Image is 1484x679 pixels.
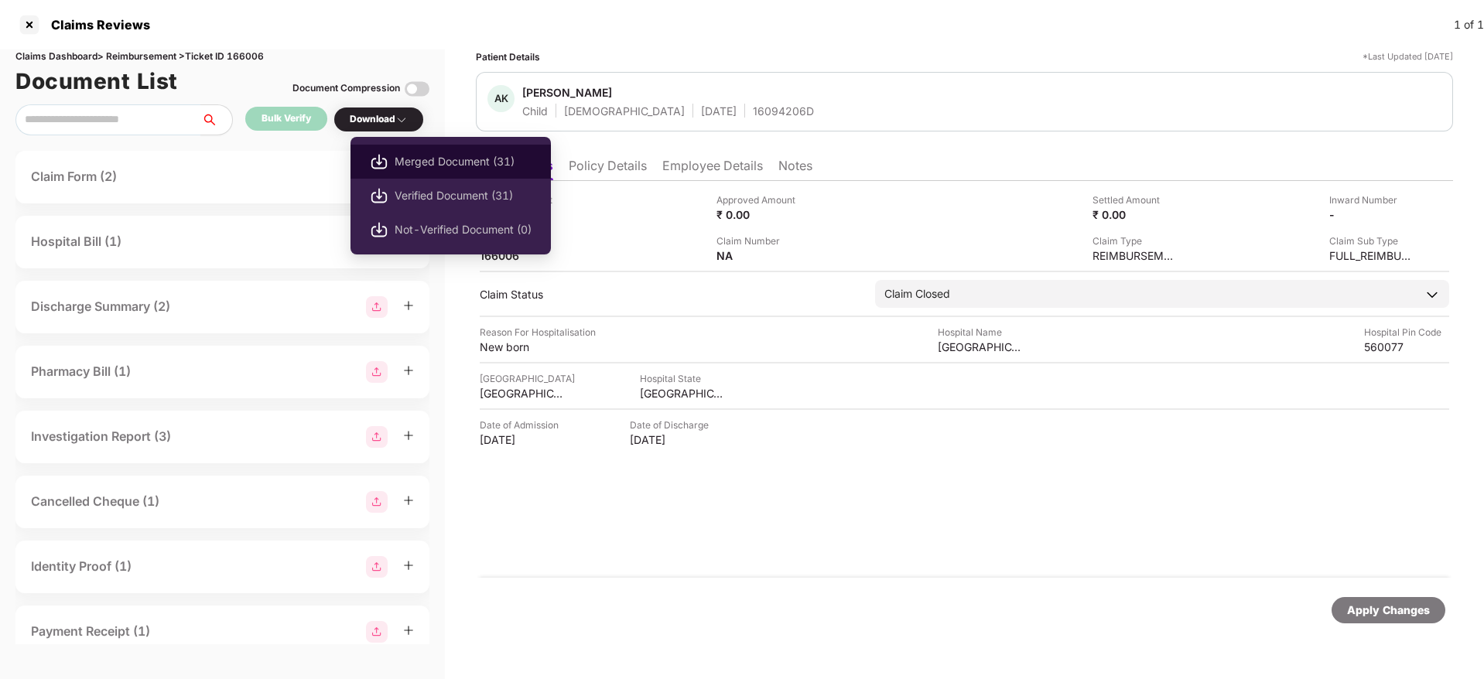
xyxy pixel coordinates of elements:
[403,495,414,506] span: plus
[630,432,715,447] div: [DATE]
[480,325,596,339] div: Reason For Hospitalisation
[31,232,121,251] div: Hospital Bill (1)
[366,361,388,383] img: svg+xml;base64,PHN2ZyBpZD0iR3JvdXBfMjg4MTMiIGRhdGEtbmFtZT0iR3JvdXAgMjg4MTMiIHhtbG5zPSJodHRwOi8vd3...
[403,300,414,311] span: plus
[1329,234,1414,248] div: Claim Sub Type
[480,287,860,302] div: Claim Status
[1092,234,1178,248] div: Claim Type
[753,104,814,118] div: 16094206D
[1454,16,1484,33] div: 1 of 1
[476,49,540,64] div: Patient Details
[701,104,737,118] div: [DATE]
[480,386,565,401] div: [GEOGRAPHIC_DATA]
[487,85,515,112] div: AK
[370,220,388,239] img: svg+xml;base64,PHN2ZyBpZD0iRG93bmxvYWQtMjB4MjAiIHhtbG5zPSJodHRwOi8vd3d3LnczLm9yZy8yMDAwL3N2ZyIgd2...
[564,104,685,118] div: [DEMOGRAPHIC_DATA]
[15,64,178,98] h1: Document List
[640,371,725,386] div: Hospital State
[31,557,132,576] div: Identity Proof (1)
[1424,287,1440,302] img: downArrowIcon
[716,193,802,207] div: Approved Amount
[31,492,159,511] div: Cancelled Cheque (1)
[405,77,429,101] img: svg+xml;base64,PHN2ZyBpZD0iVG9nZ2xlLTMyeDMyIiB4bWxucz0iaHR0cDovL3d3dy53My5vcmcvMjAwMC9zdmciIHdpZH...
[662,158,763,180] li: Employee Details
[1347,602,1430,619] div: Apply Changes
[938,339,1023,354] div: [GEOGRAPHIC_DATA]
[716,248,802,263] div: NA
[370,186,388,205] img: svg+xml;base64,PHN2ZyBpZD0iRG93bmxvYWQtMjB4MjAiIHhtbG5zPSJodHRwOi8vd3d3LnczLm9yZy8yMDAwL3N2ZyIgd2...
[366,491,388,513] img: svg+xml;base64,PHN2ZyBpZD0iR3JvdXBfMjg4MTMiIGRhdGEtbmFtZT0iR3JvdXAgMjg4MTMiIHhtbG5zPSJodHRwOi8vd3...
[884,285,950,302] div: Claim Closed
[1363,49,1453,64] div: *Last Updated [DATE]
[403,365,414,376] span: plus
[1364,325,1449,339] div: Hospital Pin Code
[480,432,565,447] div: [DATE]
[350,112,408,127] div: Download
[292,81,400,96] div: Document Compression
[31,167,117,186] div: Claim Form (2)
[522,85,612,100] div: [PERSON_NAME]
[370,152,388,171] img: svg+xml;base64,PHN2ZyBpZD0iRG93bmxvYWQtMjB4MjAiIHhtbG5zPSJodHRwOi8vd3d3LnczLm9yZy8yMDAwL3N2ZyIgd2...
[366,556,388,578] img: svg+xml;base64,PHN2ZyBpZD0iR3JvdXBfMjg4MTMiIGRhdGEtbmFtZT0iR3JvdXAgMjg4MTMiIHhtbG5zPSJodHRwOi8vd3...
[480,339,565,354] div: New born
[640,386,725,401] div: [GEOGRAPHIC_DATA]
[366,426,388,448] img: svg+xml;base64,PHN2ZyBpZD0iR3JvdXBfMjg4MTMiIGRhdGEtbmFtZT0iR3JvdXAgMjg4MTMiIHhtbG5zPSJodHRwOi8vd3...
[480,418,565,432] div: Date of Admission
[716,234,802,248] div: Claim Number
[366,296,388,318] img: svg+xml;base64,PHN2ZyBpZD0iR3JvdXBfMjg4MTMiIGRhdGEtbmFtZT0iR3JvdXAgMjg4MTMiIHhtbG5zPSJodHRwOi8vd3...
[31,427,171,446] div: Investigation Report (3)
[1329,207,1414,222] div: -
[522,104,548,118] div: Child
[1092,248,1178,263] div: REIMBURSEMENT
[403,560,414,571] span: plus
[15,49,429,64] div: Claims Dashboard > Reimbursement > Ticket ID 166006
[395,187,532,204] span: Verified Document (31)
[716,207,802,222] div: ₹ 0.00
[31,622,150,641] div: Payment Receipt (1)
[1092,193,1178,207] div: Settled Amount
[1092,207,1178,222] div: ₹ 0.00
[403,625,414,636] span: plus
[1329,193,1414,207] div: Inward Number
[31,297,170,316] div: Discharge Summary (2)
[366,621,388,643] img: svg+xml;base64,PHN2ZyBpZD0iR3JvdXBfMjg4MTMiIGRhdGEtbmFtZT0iR3JvdXAgMjg4MTMiIHhtbG5zPSJodHRwOi8vd3...
[262,111,311,126] div: Bulk Verify
[1329,248,1414,263] div: FULL_REIMBURSEMENT
[395,153,532,170] span: Merged Document (31)
[395,221,532,238] span: Not-Verified Document (0)
[403,430,414,441] span: plus
[31,362,131,381] div: Pharmacy Bill (1)
[42,17,150,32] div: Claims Reviews
[569,158,647,180] li: Policy Details
[200,114,232,126] span: search
[480,371,575,386] div: [GEOGRAPHIC_DATA]
[778,158,812,180] li: Notes
[200,104,233,135] button: search
[938,325,1023,339] div: Hospital Name
[1364,339,1449,354] div: 560077
[630,418,715,432] div: Date of Discharge
[395,114,408,126] img: svg+xml;base64,PHN2ZyBpZD0iRHJvcGRvd24tMzJ4MzIiIHhtbG5zPSJodHRwOi8vd3d3LnczLm9yZy8yMDAwL3N2ZyIgd2...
